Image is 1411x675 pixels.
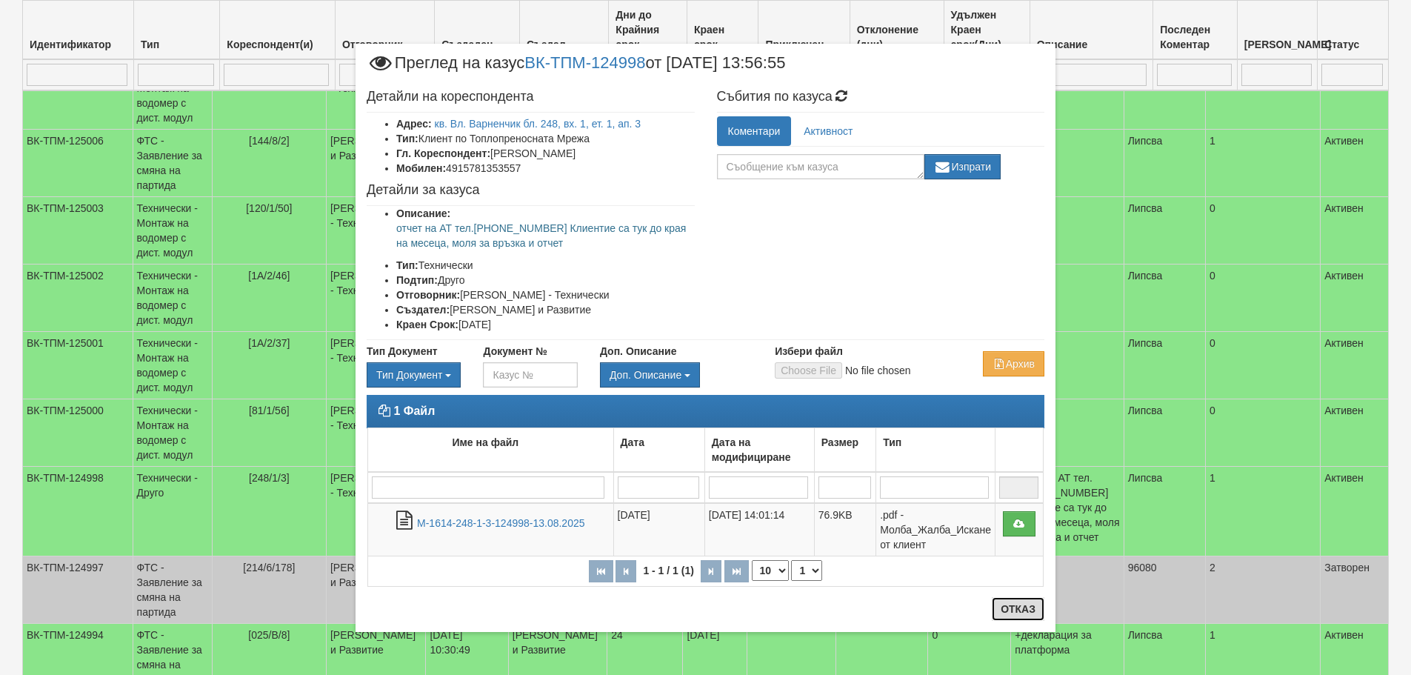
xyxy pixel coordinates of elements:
span: Доп. Описание [610,369,681,381]
b: Гл. Кореспондент: [396,147,490,159]
b: Мобилен: [396,162,446,174]
a: ВК-ТПМ-124998 [524,53,645,72]
b: Дата [621,436,644,448]
td: [DATE] 14:01:14 [704,503,814,556]
td: Размер: No sort applied, activate to apply an ascending sort [814,428,875,472]
label: Доп. Описание [600,344,676,359]
td: .pdf - Молба_Жалба_Искане от клиент [876,503,995,556]
li: Технически [396,258,695,273]
b: Тип: [396,133,418,144]
li: [PERSON_NAME] [396,146,695,161]
label: Тип Документ [367,344,438,359]
button: Последна страница [724,560,749,582]
button: Изпрати [924,154,1001,179]
b: Размер [821,436,858,448]
button: Следваща страница [701,560,721,582]
label: Избери файл [775,344,843,359]
div: Двоен клик, за изчистване на избраната стойност. [600,362,753,388]
td: 76.9KB [814,503,875,556]
b: Създател: [396,304,450,316]
span: 1 - 1 / 1 (1) [639,565,697,576]
b: Тип: [396,259,418,271]
b: Име на файл [452,436,518,448]
td: Дата на модифициране: No sort applied, activate to apply an ascending sort [704,428,814,472]
tr: М-1614-248-1-3-124998-13.08.2025.pdf - Молба_Жалба_Искане от клиент [368,503,1044,556]
td: Тип: No sort applied, activate to apply an ascending sort [876,428,995,472]
b: Дата на модифициране [712,436,791,463]
b: Тип [883,436,901,448]
b: Отговорник: [396,289,460,301]
b: Краен Срок: [396,319,458,330]
a: М-1614-248-1-3-124998-13.08.2025 [417,517,585,529]
b: Описание: [396,207,450,219]
label: Документ № [483,344,547,359]
button: Доп. Описание [600,362,700,388]
button: Тип Документ [367,362,461,388]
strong: 1 Файл [393,405,435,417]
select: Брой редове на страница [752,560,789,581]
td: Име на файл: No sort applied, activate to apply an ascending sort [368,428,614,472]
h4: Детайли за казуса [367,183,695,198]
button: Архив [983,351,1044,376]
b: Подтип: [396,274,438,286]
span: Преглед на казус от [DATE] 13:56:55 [367,55,785,82]
li: Клиент по Топлопреносната Мрежа [396,131,695,146]
li: [PERSON_NAME] - Технически [396,287,695,302]
button: Първа страница [589,560,613,582]
li: [PERSON_NAME] и Развитие [396,302,695,317]
input: Казус № [483,362,577,388]
td: : No sort applied, activate to apply an ascending sort [995,428,1043,472]
li: 4915781353557 [396,161,695,176]
a: Коментари [717,116,792,146]
select: Страница номер [791,560,822,581]
li: Друго [396,273,695,287]
li: [DATE] [396,317,695,332]
button: Отказ [992,597,1044,621]
div: Двоен клик, за изчистване на избраната стойност. [367,362,461,388]
a: кв. Вл. Варненчик бл. 248, вх. 1, ет. 1, ап. 3 [435,118,641,130]
h4: Събития по казуса [717,90,1045,104]
td: Дата: No sort applied, activate to apply an ascending sort [613,428,704,472]
a: Активност [793,116,864,146]
span: Тип Документ [376,369,442,381]
b: Адрес: [396,118,432,130]
h4: Детайли на кореспондента [367,90,695,104]
td: [DATE] [613,503,704,556]
p: отчет на АТ тел.[PHONE_NUMBER] Клиентие са тук до края на месеца, моля за връзка и отчет [396,221,695,250]
button: Предишна страница [616,560,636,582]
